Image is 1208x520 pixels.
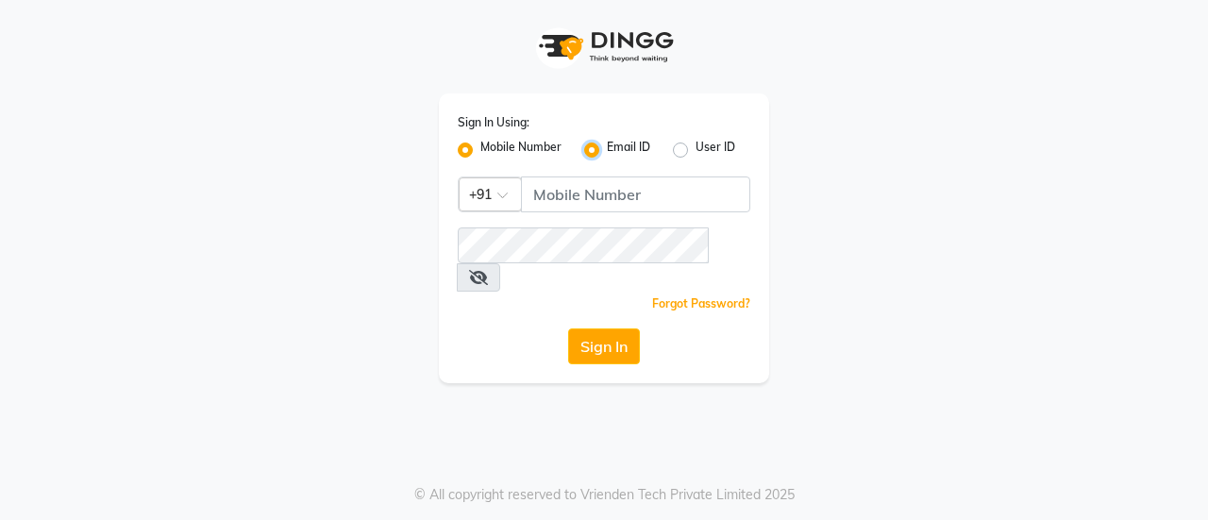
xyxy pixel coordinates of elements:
label: Mobile Number [480,139,562,161]
img: logo1.svg [528,19,679,75]
button: Sign In [568,328,640,364]
input: Username [521,176,750,212]
label: User ID [696,139,735,161]
input: Username [458,227,709,263]
label: Email ID [607,139,650,161]
a: Forgot Password? [652,296,750,310]
label: Sign In Using: [458,114,529,131]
